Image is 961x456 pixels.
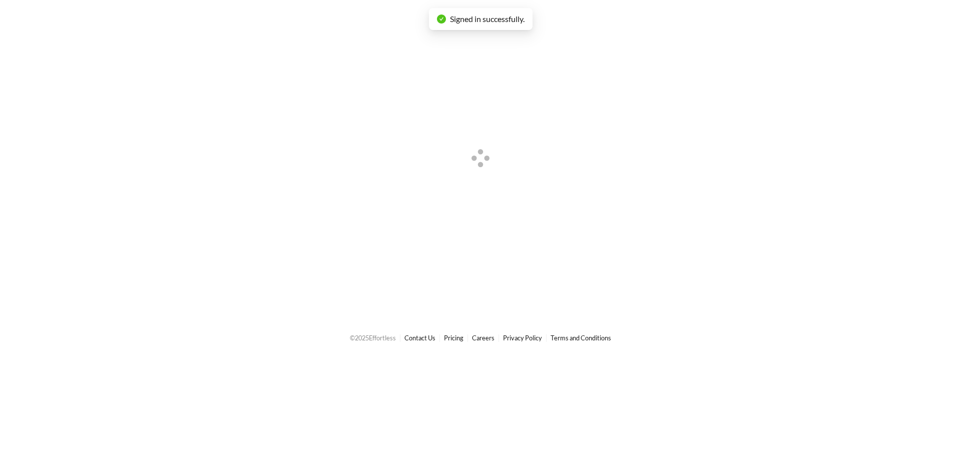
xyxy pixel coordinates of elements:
[472,334,495,342] a: Careers
[551,334,611,342] a: Terms and Conditions
[503,334,542,342] a: Privacy Policy
[350,334,396,342] span: © 2025 Effortless
[404,334,435,342] a: Contact Us
[444,334,463,342] a: Pricing
[450,14,525,24] span: Signed in successfully.
[437,15,446,24] span: check-circle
